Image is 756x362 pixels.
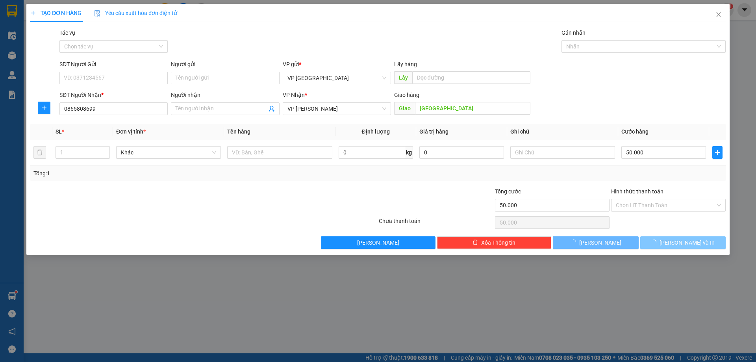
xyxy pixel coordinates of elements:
div: SĐT Người Gửi [59,60,168,69]
button: [PERSON_NAME] [321,236,435,249]
span: VP Nhận [283,92,305,98]
div: Người nhận [171,91,279,99]
input: Ghi Chú [510,146,615,159]
label: Tác vụ [59,30,75,36]
span: plus [713,149,722,156]
button: [PERSON_NAME] [553,236,638,249]
span: delete [472,239,478,246]
input: VD: Bàn, Ghế [227,146,332,159]
button: plus [38,102,50,114]
span: plus [38,105,50,111]
span: Tổng cước [495,188,521,195]
th: Ghi chú [507,124,618,139]
span: Cước hàng [621,128,649,135]
span: plus [30,10,36,16]
div: Tổng: 1 [33,169,292,178]
label: Hình thức thanh toán [611,188,663,195]
span: SL [56,128,62,135]
span: Tên hàng [227,128,250,135]
span: Xóa Thông tin [481,238,515,247]
button: delete [33,146,46,159]
span: [PERSON_NAME] và In [660,238,715,247]
span: [PERSON_NAME] [579,238,621,247]
div: Chưa thanh toán [378,217,494,230]
button: plus [712,146,723,159]
label: Gán nhãn [561,30,586,36]
div: VP gửi [283,60,391,69]
span: Giao hàng [394,92,419,98]
span: loading [651,239,660,245]
span: Đơn vị tính [116,128,146,135]
input: Dọc đường [415,102,530,115]
span: loading [571,239,579,245]
img: icon [94,10,100,17]
span: user-add [269,106,275,112]
span: Định lượng [362,128,390,135]
span: Lấy [394,71,412,84]
span: TẠO ĐƠN HÀNG [30,10,82,16]
input: 0 [419,146,504,159]
span: close [715,11,722,18]
span: kg [405,146,413,159]
button: Close [708,4,730,26]
input: Dọc đường [412,71,530,84]
span: VP HÀ NỘI [287,72,386,84]
span: Yêu cầu xuất hóa đơn điện tử [94,10,177,16]
span: Giao [394,102,415,115]
div: Người gửi [171,60,279,69]
span: VP MỘC CHÂU [287,103,386,115]
button: deleteXóa Thông tin [437,236,552,249]
div: SĐT Người Nhận [59,91,168,99]
span: Khác [121,147,216,158]
button: [PERSON_NAME] và In [640,236,726,249]
span: [PERSON_NAME] [357,238,399,247]
span: Giá trị hàng [419,128,448,135]
span: Lấy hàng [394,61,417,67]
